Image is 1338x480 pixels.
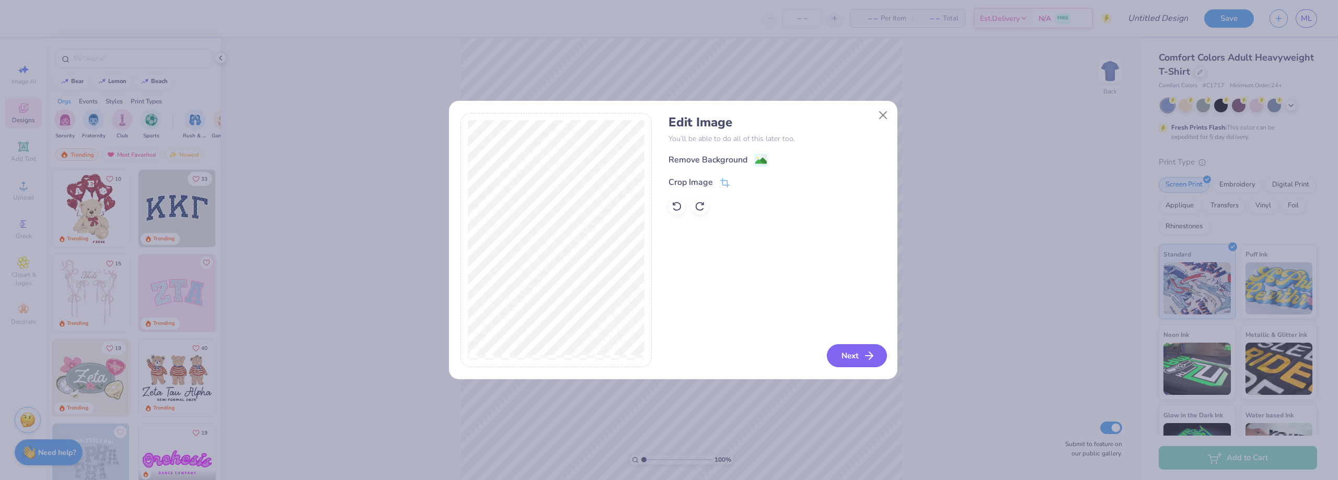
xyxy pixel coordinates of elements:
[873,106,893,125] button: Close
[668,176,713,189] div: Crop Image
[668,115,885,130] h4: Edit Image
[668,154,747,166] div: Remove Background
[668,133,885,144] p: You’ll be able to do all of this later too.
[827,344,887,367] button: Next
